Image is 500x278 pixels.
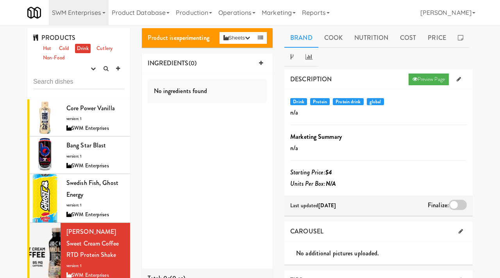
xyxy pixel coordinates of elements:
[66,202,82,208] span: version: 1
[325,168,332,177] b: $4
[428,201,449,210] span: Finalize:
[66,124,124,133] div: SWM Enterprises
[148,59,189,68] span: INGREDIENTS
[318,202,336,209] b: [DATE]
[27,99,130,137] li: Core Power Vanillaversion: 1SWM Enterprises
[66,227,119,259] span: [PERSON_NAME] Sweet Cream Coffee RTD Protein Shake
[66,178,118,199] span: Swedish Fish, Ghost Energy
[66,116,82,122] span: version: 1
[41,44,53,54] a: Hot
[189,59,196,68] span: (0)
[220,32,254,44] button: Sheets
[290,168,332,177] i: Starting Price:
[148,33,209,42] span: Product is
[66,263,82,269] span: version: 1
[41,53,67,63] a: Non-Food
[290,75,332,84] span: DESCRIPTION
[290,142,467,154] p: n/a
[394,28,422,48] a: Cost
[66,104,115,113] span: Core Power Vanilla
[66,153,82,159] span: version: 1
[33,33,75,42] span: PRODUCTS
[75,44,91,54] a: Drink
[66,210,124,220] div: SWM Enterprises
[174,33,209,42] b: experimenting
[348,28,394,48] a: Nutrition
[27,6,41,20] img: Micromart
[296,248,473,259] div: No additional pictures uploaded.
[66,141,106,150] span: Bang Star Blast
[290,227,323,236] span: CAROUSEL
[290,179,336,188] i: Units Per Box:
[57,44,71,54] a: Cold
[409,74,449,85] a: Preview Page
[95,44,114,54] a: Cutlery
[284,28,318,48] a: Brand
[333,98,364,105] span: Protein drink
[290,132,342,141] b: Marketing Summary
[318,28,348,48] a: Cook
[290,98,307,105] span: Drink
[27,136,130,174] li: Bang Star Blastversion: 1SWM Enterprises
[290,107,467,118] p: n/a
[310,98,330,105] span: Protein
[148,79,267,103] div: No ingredients found
[422,28,452,48] a: Price
[326,179,336,188] b: N/A
[290,202,336,209] span: Last updated
[367,98,384,105] span: global
[33,75,124,89] input: Search dishes
[66,161,124,171] div: SWM Enterprises
[27,174,130,223] li: Swedish Fish, Ghost Energyversion: 1SWM Enterprises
